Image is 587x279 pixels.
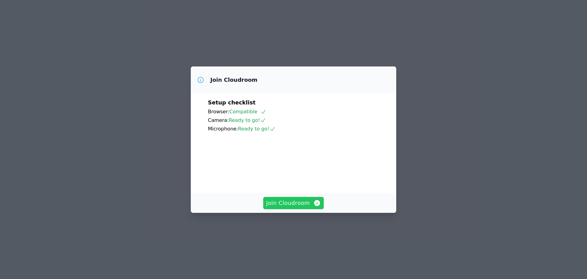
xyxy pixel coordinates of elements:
[229,117,266,123] span: Ready to go!
[208,109,229,115] span: Browser:
[266,199,321,207] span: Join Cloudroom
[208,99,256,106] span: Setup checklist
[263,197,324,209] button: Join Cloudroom
[210,76,257,84] h3: Join Cloudroom
[238,126,275,132] span: Ready to go!
[229,109,266,115] span: Compatible
[208,117,229,123] span: Camera:
[208,126,238,132] span: Microphone:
